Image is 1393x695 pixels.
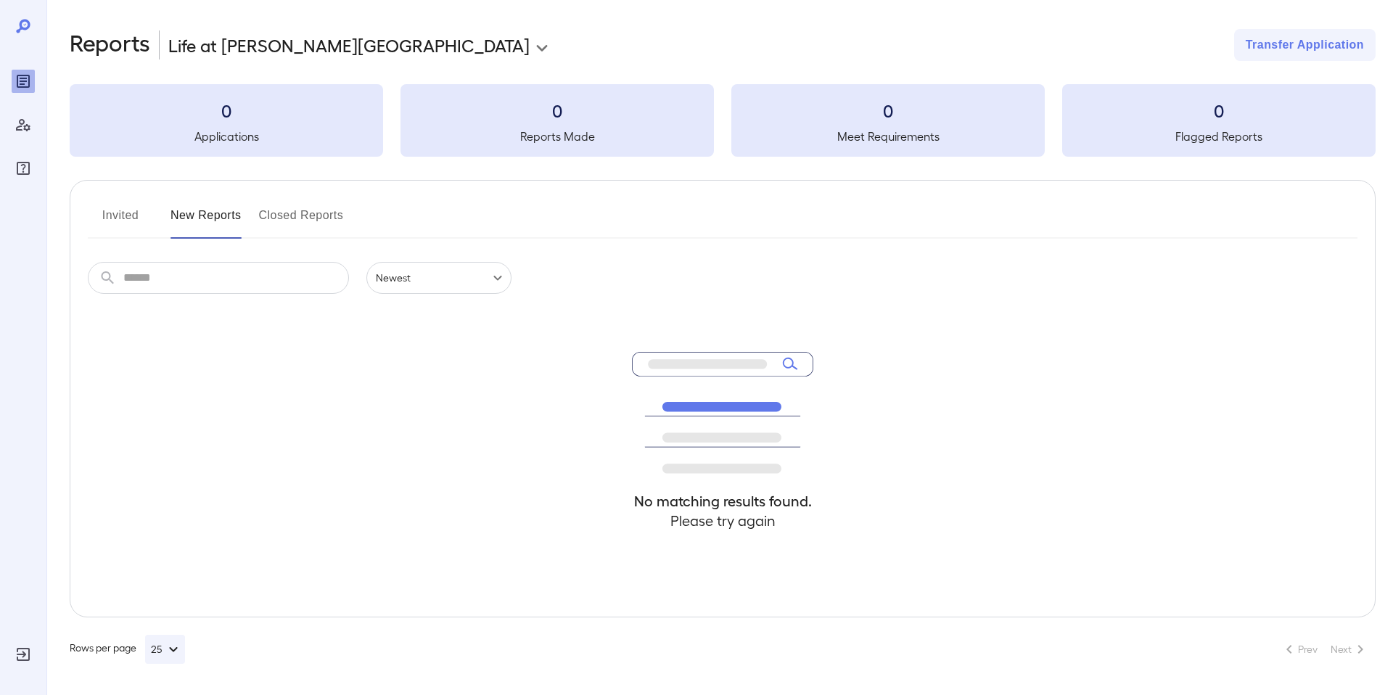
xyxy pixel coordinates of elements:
[1234,29,1376,61] button: Transfer Application
[731,99,1045,122] h3: 0
[145,635,185,664] button: 25
[70,29,150,61] h2: Reports
[1062,99,1376,122] h3: 0
[12,157,35,180] div: FAQ
[70,84,1376,157] summary: 0Applications0Reports Made0Meet Requirements0Flagged Reports
[731,128,1045,145] h5: Meet Requirements
[1274,638,1376,661] nav: pagination navigation
[12,70,35,93] div: Reports
[259,204,344,239] button: Closed Reports
[168,33,530,57] p: Life at [PERSON_NAME][GEOGRAPHIC_DATA]
[400,99,714,122] h3: 0
[632,511,813,530] h4: Please try again
[632,491,813,511] h4: No matching results found.
[400,128,714,145] h5: Reports Made
[1062,128,1376,145] h5: Flagged Reports
[12,643,35,666] div: Log Out
[170,204,242,239] button: New Reports
[12,113,35,136] div: Manage Users
[70,99,383,122] h3: 0
[88,204,153,239] button: Invited
[70,128,383,145] h5: Applications
[366,262,511,294] div: Newest
[70,635,185,664] div: Rows per page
